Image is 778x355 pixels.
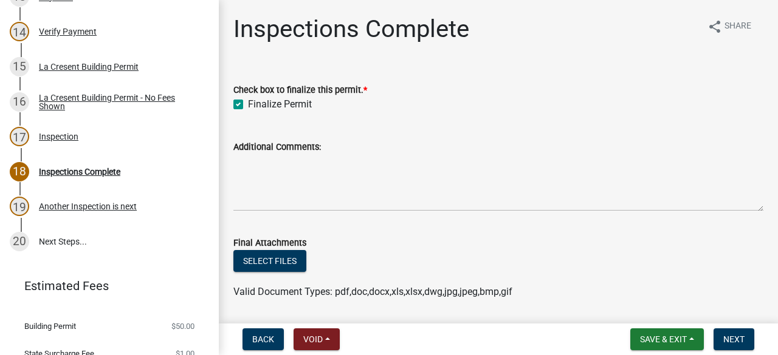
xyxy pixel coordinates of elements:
div: Another Inspection is next [39,202,137,211]
div: 19 [10,197,29,216]
div: Inspections Complete [39,167,120,176]
div: Verify Payment [39,27,97,36]
div: 14 [10,22,29,41]
div: La Cresent Building Permit [39,63,139,71]
span: $50.00 [171,322,194,330]
label: Finalize Permit [248,97,312,112]
label: Final Attachments [233,239,306,248]
label: Additional Comments: [233,143,321,152]
button: shareShare [698,15,761,38]
span: Back [252,334,274,344]
h1: Inspections Complete [233,15,469,44]
span: Building Permit [24,322,76,330]
span: Valid Document Types: pdf,doc,docx,xls,xlsx,dwg,jpg,jpeg,bmp,gif [233,286,512,297]
div: 20 [10,232,29,251]
div: 18 [10,162,29,181]
button: Void [294,328,340,350]
div: Inspection [39,132,78,141]
button: Back [243,328,284,350]
button: Next [714,328,754,350]
div: La Cresent Building Permit - No Fees Shown [39,93,199,110]
span: Next [723,334,745,344]
div: 16 [10,92,29,112]
span: Void [303,334,323,344]
span: Save & Exit [640,334,687,344]
button: Save & Exit [630,328,704,350]
div: 15 [10,57,29,76]
button: Select files [233,250,306,272]
i: share [707,19,722,34]
a: Estimated Fees [10,274,199,298]
div: 17 [10,127,29,146]
label: Check box to finalize this permit. [233,86,367,95]
span: Share [725,19,751,34]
